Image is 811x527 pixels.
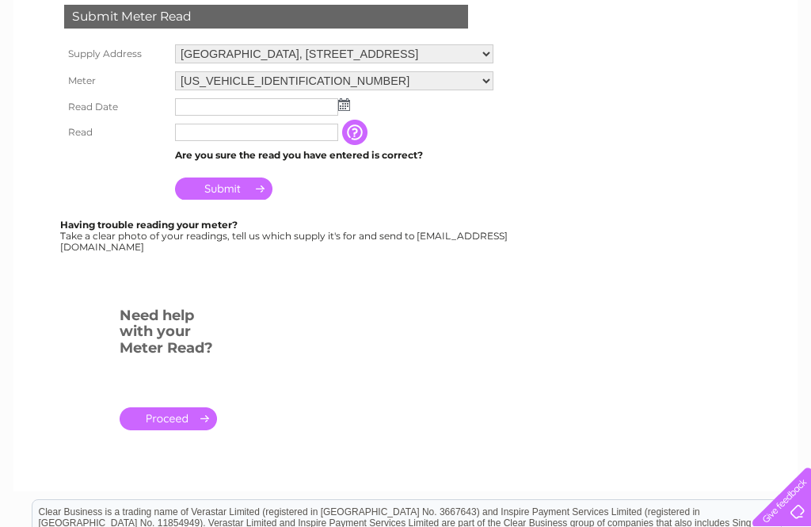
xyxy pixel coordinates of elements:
[616,67,664,79] a: Telecoms
[120,407,217,430] a: .
[60,40,171,67] th: Supply Address
[60,220,510,252] div: Take a clear photo of your readings, tell us which supply it's for and send to [EMAIL_ADDRESS][DO...
[60,94,171,120] th: Read Date
[572,67,607,79] a: Energy
[706,67,744,79] a: Contact
[29,41,109,90] img: logo.png
[175,178,272,200] input: Submit
[171,145,497,166] td: Are you sure the read you have entered is correct?
[342,120,371,145] input: Information
[120,304,217,365] h3: Need help with your Meter Read?
[60,219,238,231] b: Having trouble reading your meter?
[532,67,562,79] a: Water
[60,67,171,94] th: Meter
[338,98,350,111] img: ...
[673,67,696,79] a: Blog
[60,120,171,145] th: Read
[64,5,468,29] div: Submit Meter Read
[759,67,796,79] a: Log out
[32,9,781,77] div: Clear Business is a trading name of Verastar Limited (registered in [GEOGRAPHIC_DATA] No. 3667643...
[512,8,622,28] a: 0333 014 3131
